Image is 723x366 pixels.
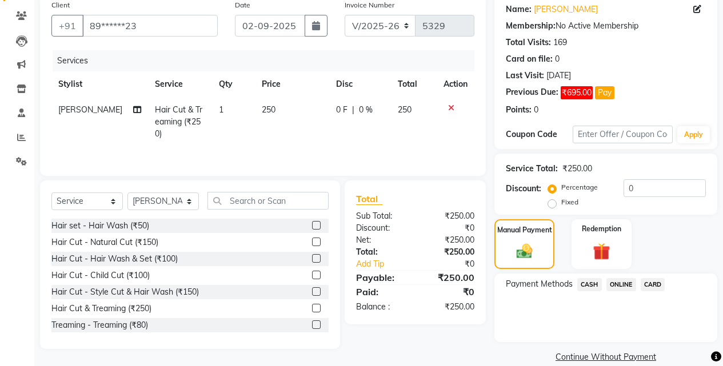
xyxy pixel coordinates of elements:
div: ₹250.00 [415,246,483,258]
span: Total [356,193,382,205]
div: ₹0 [426,258,483,270]
th: Total [391,71,437,97]
button: Pay [595,86,614,99]
th: Qty [212,71,255,97]
span: 0 F [336,104,347,116]
input: Search or Scan [207,192,329,210]
input: Search by Name/Mobile/Email/Code [82,15,218,37]
div: Hair Cut - Child Cut (₹100) [51,270,150,281]
div: 169 [553,37,567,49]
span: 0 % [359,104,373,116]
th: Action [437,71,474,97]
span: Payment Methods [506,278,573,290]
div: Payable: [347,271,416,284]
label: Fixed [561,197,578,207]
span: | [352,104,354,116]
div: Hair Cut - Style Cut & Hair Wash (₹150) [51,286,199,298]
div: ₹250.00 [415,301,483,313]
div: Hair Cut & Treaming (₹250) [51,303,151,315]
img: _gift.svg [588,241,616,262]
span: [PERSON_NAME] [58,104,122,115]
div: Total: [347,246,416,258]
span: 250 [262,104,275,115]
div: [DATE] [546,70,571,82]
div: Hair Cut - Hair Wash & Set (₹100) [51,253,178,265]
span: ONLINE [606,278,636,291]
div: 0 [555,53,560,65]
div: ₹250.00 [415,234,483,246]
a: [PERSON_NAME] [534,3,598,15]
th: Disc [329,71,391,97]
label: Redemption [582,224,621,234]
div: ₹0 [415,285,483,299]
span: 250 [398,104,412,115]
div: Previous Due: [506,86,558,99]
div: No Active Membership [506,20,706,32]
div: Last Visit: [506,70,544,82]
th: Stylist [51,71,148,97]
div: Net: [347,234,416,246]
div: Name: [506,3,532,15]
a: Continue Without Payment [497,351,715,363]
input: Enter Offer / Coupon Code [573,126,673,143]
label: Percentage [561,182,598,192]
div: Sub Total: [347,210,416,222]
a: Add Tip [347,258,426,270]
label: Manual Payment [497,225,552,235]
span: 1 [219,104,223,115]
button: Apply [677,126,710,143]
div: Hair set - Hair Wash (₹50) [51,220,149,232]
span: Hair Cut & Treaming (₹250) [155,104,202,139]
div: Paid: [347,285,416,299]
div: Card on file: [506,53,553,65]
span: ₹695.00 [561,86,593,99]
th: Service [148,71,212,97]
div: ₹250.00 [415,271,483,284]
div: ₹250.00 [415,210,483,222]
div: Treaming - Treaming (₹80) [51,319,148,331]
button: +91 [51,15,83,37]
div: Points: [506,104,532,116]
div: Discount: [347,222,416,234]
div: Total Visits: [506,37,551,49]
span: CARD [641,278,665,291]
div: Balance : [347,301,416,313]
span: CASH [577,278,602,291]
div: Membership: [506,20,556,32]
div: Services [53,50,483,71]
div: 0 [534,104,538,116]
div: Discount: [506,183,541,195]
div: Hair Cut - Natural Cut (₹150) [51,236,158,248]
div: ₹0 [415,222,483,234]
div: Coupon Code [506,128,573,140]
th: Price [255,71,329,97]
div: Service Total: [506,163,558,175]
div: ₹250.00 [562,163,592,175]
img: _cash.svg [512,242,538,260]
